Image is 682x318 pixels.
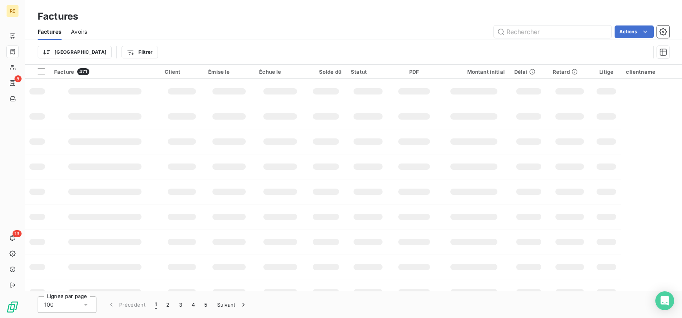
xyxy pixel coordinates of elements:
[200,296,212,313] button: 5
[655,291,674,310] div: Open Intercom Messenger
[71,28,87,36] span: Avoirs
[596,69,617,75] div: Litige
[514,69,543,75] div: Délai
[494,25,611,38] input: Rechercher
[54,69,74,75] span: Facture
[165,69,199,75] div: Client
[6,5,19,17] div: RE
[626,69,677,75] div: clientname
[155,301,157,309] span: 1
[615,25,654,38] button: Actions
[208,69,250,75] div: Émise le
[553,69,587,75] div: Retard
[259,69,301,75] div: Échue le
[122,46,158,58] button: Filtrer
[38,28,62,36] span: Factures
[77,68,89,75] span: 471
[44,301,54,309] span: 100
[395,69,434,75] div: PDF
[212,296,252,313] button: Suivant
[443,69,505,75] div: Montant initial
[161,296,174,313] button: 2
[38,9,78,24] h3: Factures
[150,296,161,313] button: 1
[6,301,19,313] img: Logo LeanPay
[15,75,22,82] span: 5
[13,230,22,237] span: 13
[174,296,187,313] button: 3
[38,46,112,58] button: [GEOGRAPHIC_DATA]
[187,296,200,313] button: 4
[351,69,385,75] div: Statut
[311,69,341,75] div: Solde dû
[103,296,150,313] button: Précédent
